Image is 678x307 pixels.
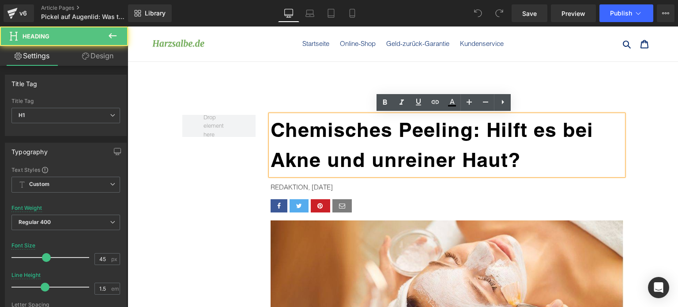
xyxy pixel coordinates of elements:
[11,166,120,173] div: Text Styles
[175,13,202,22] span: Startseite
[469,4,487,22] button: Undo
[66,46,130,66] a: Design
[208,11,252,24] a: Online-Shop
[657,4,674,22] button: More
[551,4,596,22] a: Preview
[128,4,172,22] a: New Library
[11,243,36,249] div: Font Size
[23,33,49,40] span: Heading
[11,205,42,211] div: Font Weight
[610,10,632,17] span: Publish
[561,9,585,18] span: Preview
[254,11,326,24] a: Geld-zurück-Garantie
[11,75,38,87] div: Title Tag
[320,4,342,22] a: Tablet
[299,4,320,22] a: Laptop
[4,4,34,22] a: v6
[332,13,376,22] span: Kundenservice
[599,4,653,22] button: Publish
[41,4,143,11] a: Article Pages
[24,11,77,23] img: Biovolen Harzsalbe
[170,11,206,24] a: Startseite
[41,13,126,20] span: Pickel auf Augenlid: Was tun, wenn es kein Gerstenkorn ist?
[18,8,29,19] div: v6
[19,112,25,118] b: H1
[11,143,48,155] div: Typography
[11,98,120,104] div: Title Tag
[342,4,363,22] a: Mobile
[278,4,299,22] a: Desktop
[143,155,496,166] p: REDAKTION, [DATE]
[145,9,166,17] span: Library
[29,181,49,188] b: Custom
[111,256,119,262] span: px
[522,9,537,18] span: Save
[328,11,380,24] a: Kundenservice
[648,277,669,298] div: Open Intercom Messenger
[259,13,322,22] span: Geld-zurück-Garantie
[490,4,508,22] button: Redo
[19,219,51,225] b: Regular 400
[11,272,41,278] div: Line Height
[111,286,119,292] span: em
[212,13,248,22] span: Online-Shop
[143,91,466,145] b: Chemisches Peeling: Hilft es bei Akne und unreiner Haut?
